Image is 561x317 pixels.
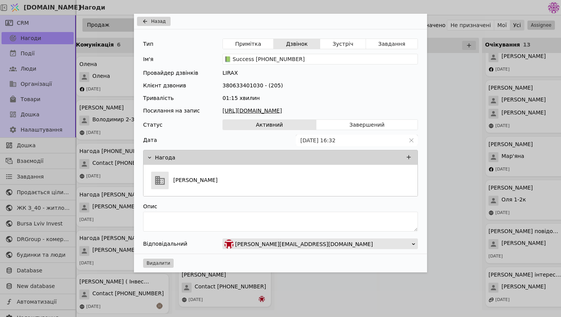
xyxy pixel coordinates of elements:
[143,54,153,64] div: Ім'я
[366,39,418,49] button: Завдання
[143,238,187,249] div: Відповідальний
[222,94,418,102] div: 01:15 хвилин
[155,154,175,162] p: Нагода
[143,69,198,77] div: Провайдер дзвінків
[143,119,163,130] div: Статус
[173,176,218,184] p: [PERSON_NAME]
[222,107,418,115] a: [URL][DOMAIN_NAME]
[409,138,414,143] button: Clear
[222,69,418,77] div: LIRAX
[320,39,366,49] button: Зустріч
[235,239,373,249] span: [PERSON_NAME][EMAIL_ADDRESS][DOMAIN_NAME]
[223,39,274,49] button: Примітка
[143,136,157,144] label: Дата
[222,82,418,90] div: 380633401030 - (205)
[409,138,414,143] svg: close
[274,39,320,49] button: Дзвінок
[143,107,200,115] div: Посилання на запис
[143,82,186,90] div: Клієнт дзвонив
[316,119,418,130] button: Завершений
[143,201,418,212] div: Опис
[143,94,174,102] div: Тривалість
[224,240,234,249] img: bo
[151,18,166,25] span: Назад
[223,119,316,130] button: Активний
[296,135,405,146] input: dd.MM.yyyy HH:mm
[143,39,153,49] div: Тип
[134,14,427,272] div: Add Opportunity
[143,259,174,268] button: Видалити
